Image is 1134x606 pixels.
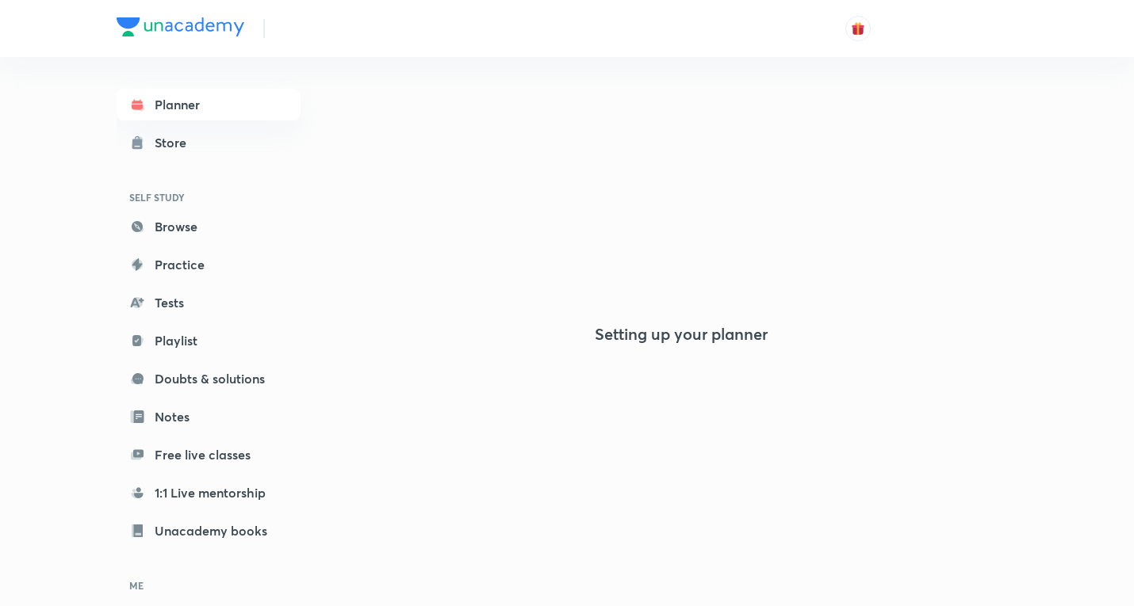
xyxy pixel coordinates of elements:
a: Free live classes [117,439,301,471]
img: Company Logo [117,17,244,36]
a: Browse [117,211,301,242]
div: Store [155,133,196,152]
button: avatar [845,16,871,41]
a: Planner [117,89,301,120]
a: Unacademy books [117,515,301,547]
h6: SELF STUDY [117,184,301,211]
a: Company Logo [117,17,244,40]
a: Doubts & solutions [117,363,301,394]
img: avatar [851,21,865,36]
a: Store [117,127,301,158]
h4: Setting up your planner [595,325,768,344]
a: Practice [117,249,301,280]
a: Tests [117,287,301,318]
h6: ME [117,572,301,599]
a: 1:1 Live mentorship [117,477,301,509]
a: Playlist [117,325,301,356]
a: Notes [117,401,301,433]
